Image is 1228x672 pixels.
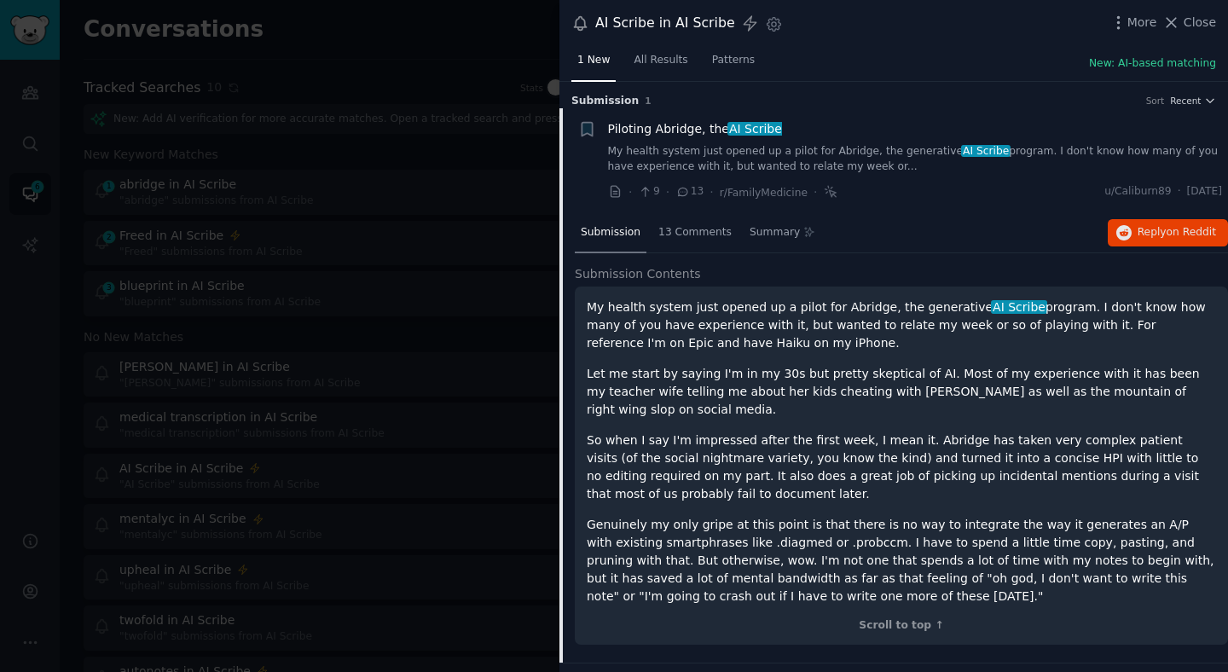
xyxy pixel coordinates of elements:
span: · [666,183,669,201]
span: AI Scribe [727,122,783,136]
span: More [1127,14,1157,32]
span: r/FamilyMedicine [720,187,808,199]
span: [DATE] [1187,184,1222,200]
span: 1 New [577,53,610,68]
div: AI Scribe in AI Scribe [595,13,735,34]
span: Submission [571,94,639,109]
span: Summary [750,225,800,240]
span: 13 [675,184,704,200]
span: · [710,183,713,201]
span: AI Scribe [961,145,1011,157]
p: Genuinely my only gripe at this point is that there is no way to integrate the way it generates a... [587,516,1216,605]
a: Piloting Abridge, theAI Scribe [608,120,782,138]
button: Recent [1170,95,1216,107]
a: Patterns [706,47,761,82]
span: Recent [1170,95,1201,107]
span: All Results [634,53,687,68]
span: Reply [1138,225,1216,240]
button: More [1109,14,1157,32]
a: My health system just opened up a pilot for Abridge, the generativeAI Scribeprogram. I don't know... [608,144,1223,174]
button: New: AI-based matching [1089,56,1216,72]
span: Submission [581,225,640,240]
span: 9 [638,184,659,200]
span: · [1178,184,1181,200]
span: Submission Contents [575,265,701,283]
span: 1 [645,96,651,106]
span: 13 Comments [658,225,732,240]
span: Patterns [712,53,755,68]
span: · [628,183,632,201]
div: Scroll to top ↑ [587,618,1216,634]
p: So when I say I'm impressed after the first week, I mean it. Abridge has taken very complex patie... [587,432,1216,503]
span: AI Scribe [991,300,1046,314]
span: · [814,183,817,201]
button: Replyon Reddit [1108,219,1228,246]
div: Sort [1146,95,1165,107]
span: u/Caliburn89 [1104,184,1171,200]
a: 1 New [571,47,616,82]
span: Close [1184,14,1216,32]
p: My health system just opened up a pilot for Abridge, the generative program. I don't know how man... [587,298,1216,352]
a: All Results [628,47,693,82]
span: Piloting Abridge, the [608,120,782,138]
p: Let me start by saying I'm in my 30s but pretty skeptical of AI. Most of my experience with it ha... [587,365,1216,419]
button: Close [1162,14,1216,32]
span: on Reddit [1167,226,1216,238]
